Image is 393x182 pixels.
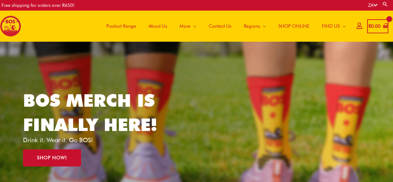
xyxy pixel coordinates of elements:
[23,137,167,143] p: Drink it. Wear it. Go BOS!
[100,11,142,42] a: Product Range
[322,17,340,35] span: FIND US
[368,23,371,29] span: R
[244,17,260,35] span: Regions
[142,11,173,42] a: About Us
[367,19,388,33] a: View Shopping Cart, empty
[23,149,81,166] a: SHOP NOW!
[173,11,203,42] a: More
[37,156,67,160] span: SHOP NOW!
[382,1,388,7] a: Search button
[278,17,309,35] span: SHOP ONLINE
[149,17,167,35] span: About Us
[180,17,190,35] span: More
[209,17,231,35] span: Contact Us
[368,2,377,8] a: ZA
[203,11,238,42] a: Contact Us
[238,11,272,42] a: Regions
[95,11,352,42] nav: Site Navigation
[272,11,316,42] a: SHOP ONLINE
[106,17,136,35] span: Product Range
[23,90,157,135] a: BOS MERCH IS FINALLY HERE!
[368,23,381,29] bdi: 0.00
